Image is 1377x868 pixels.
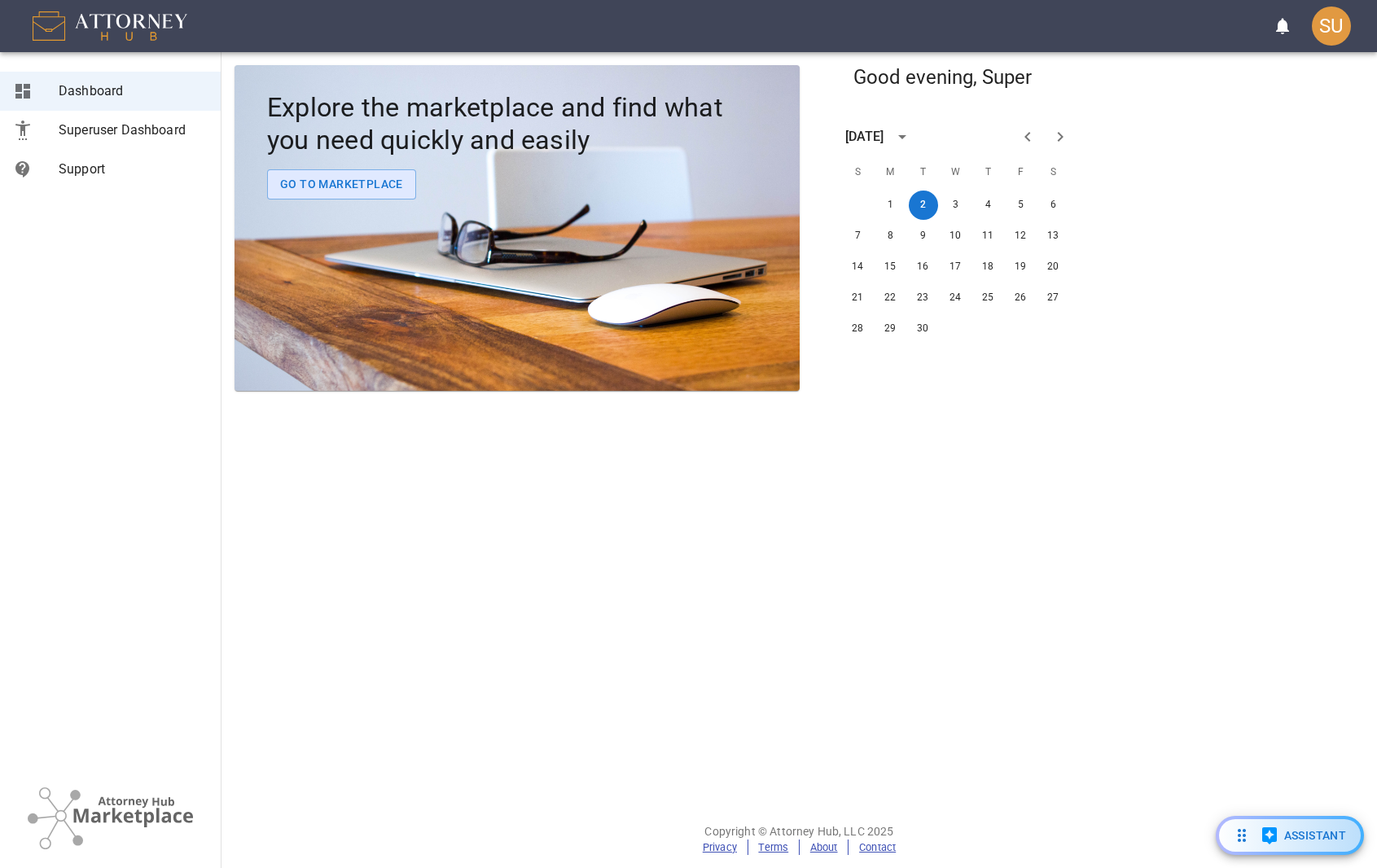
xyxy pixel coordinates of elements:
button: 20 [1039,252,1068,282]
span: Superuser Dashboard [59,121,208,140]
a: About [810,841,838,853]
button: 28 [844,314,873,344]
p: Copyright © Attorney Hub, LLC 2025 [221,823,1377,840]
span: Sunday [844,156,873,189]
button: 22 [876,283,906,313]
button: Go To Marketplace [267,169,416,199]
span: Friday [1006,156,1036,189]
div: SU [1312,7,1351,46]
button: 18 [974,252,1003,282]
span: Wednesday [941,156,971,189]
button: 29 [876,314,906,344]
button: 19 [1006,252,1036,282]
h5: Good evening, Super [800,65,1086,91]
button: 21 [844,283,873,313]
a: Contact [859,841,896,853]
h4: Explore the marketplace and find what you need quickly and easily [267,91,767,156]
button: 5 [1006,191,1036,220]
span: Saturday [1039,156,1068,189]
button: 1 [876,191,906,220]
button: 17 [941,252,971,282]
button: 10 [941,221,971,251]
button: 14 [844,252,873,282]
button: 4 [974,191,1003,220]
span: Dashboard [59,81,208,101]
button: Next month [1044,121,1077,153]
button: 8 [876,221,906,251]
span: Thursday [974,156,1003,189]
button: 12 [1006,221,1036,251]
button: 2 [909,191,938,220]
button: 11 [974,221,1003,251]
button: 27 [1039,283,1068,313]
button: 3 [941,191,971,220]
button: 30 [909,314,938,344]
button: 16 [909,252,938,282]
img: AttorneyHub Logo [33,11,187,41]
button: 9 [909,221,938,251]
button: 13 [1039,221,1068,251]
button: 26 [1006,283,1036,313]
button: calendar view is open, switch to year view [888,123,916,151]
button: 15 [876,252,906,282]
span: Support [59,160,208,179]
span: Tuesday [909,156,938,189]
span: Monday [876,156,906,189]
div: [DATE] [845,127,884,147]
button: 23 [909,283,938,313]
button: 25 [974,283,1003,313]
button: Previous month [1011,121,1044,153]
img: Attorney Hub Marketplace [28,787,193,849]
button: 24 [941,283,971,313]
a: Terms [758,841,788,853]
button: 7 [844,221,873,251]
button: open notifications menu [1263,7,1302,46]
a: Privacy [703,841,737,853]
button: 6 [1039,191,1068,220]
